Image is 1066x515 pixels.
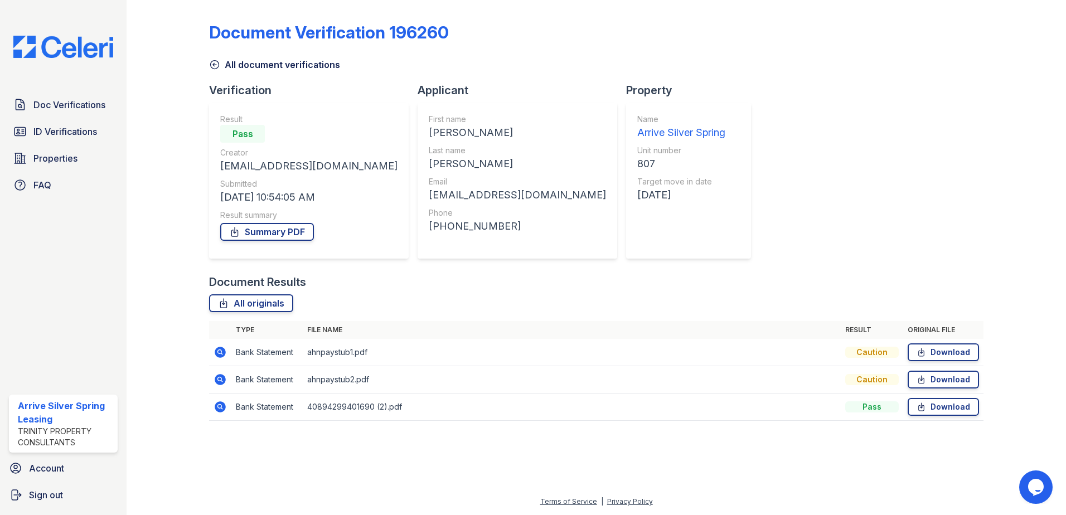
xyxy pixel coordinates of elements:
[209,274,306,290] div: Document Results
[209,22,449,42] div: Document Verification 196260
[9,174,118,196] a: FAQ
[429,114,606,125] div: First name
[4,36,122,58] img: CE_Logo_Blue-a8612792a0a2168367f1c8372b55b34899dd931a85d93a1a3d3e32e68fde9ad4.png
[845,374,899,385] div: Caution
[18,426,113,448] div: Trinity Property Consultants
[303,393,841,421] td: 40894299401690 (2).pdf
[220,147,398,158] div: Creator
[903,321,983,339] th: Original file
[33,152,77,165] span: Properties
[637,114,725,140] a: Name Arrive Silver Spring
[33,178,51,192] span: FAQ
[29,488,63,502] span: Sign out
[4,457,122,479] a: Account
[33,98,105,111] span: Doc Verifications
[607,497,653,506] a: Privacy Policy
[220,190,398,205] div: [DATE] 10:54:05 AM
[231,321,303,339] th: Type
[231,366,303,393] td: Bank Statement
[637,125,725,140] div: Arrive Silver Spring
[9,94,118,116] a: Doc Verifications
[637,187,725,203] div: [DATE]
[303,321,841,339] th: File name
[33,125,97,138] span: ID Verifications
[220,114,398,125] div: Result
[209,58,340,71] a: All document verifications
[220,125,265,143] div: Pass
[418,82,626,98] div: Applicant
[4,484,122,506] a: Sign out
[429,218,606,234] div: [PHONE_NUMBER]
[908,371,979,388] a: Download
[429,125,606,140] div: [PERSON_NAME]
[231,339,303,366] td: Bank Statement
[626,82,760,98] div: Property
[637,145,725,156] div: Unit number
[845,401,899,412] div: Pass
[1019,470,1055,504] iframe: chat widget
[220,223,314,241] a: Summary PDF
[303,366,841,393] td: ahnpaystub2.pdf
[429,176,606,187] div: Email
[220,158,398,174] div: [EMAIL_ADDRESS][DOMAIN_NAME]
[9,120,118,143] a: ID Verifications
[220,178,398,190] div: Submitted
[841,321,903,339] th: Result
[601,497,603,506] div: |
[429,145,606,156] div: Last name
[429,207,606,218] div: Phone
[908,343,979,361] a: Download
[209,294,293,312] a: All originals
[429,187,606,203] div: [EMAIL_ADDRESS][DOMAIN_NAME]
[209,82,418,98] div: Verification
[9,147,118,169] a: Properties
[29,461,64,475] span: Account
[540,497,597,506] a: Terms of Service
[303,339,841,366] td: ahnpaystub1.pdf
[220,210,398,221] div: Result summary
[637,114,725,125] div: Name
[231,393,303,421] td: Bank Statement
[845,347,899,358] div: Caution
[637,156,725,172] div: 807
[637,176,725,187] div: Target move in date
[908,398,979,416] a: Download
[18,399,113,426] div: Arrive Silver Spring Leasing
[429,156,606,172] div: [PERSON_NAME]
